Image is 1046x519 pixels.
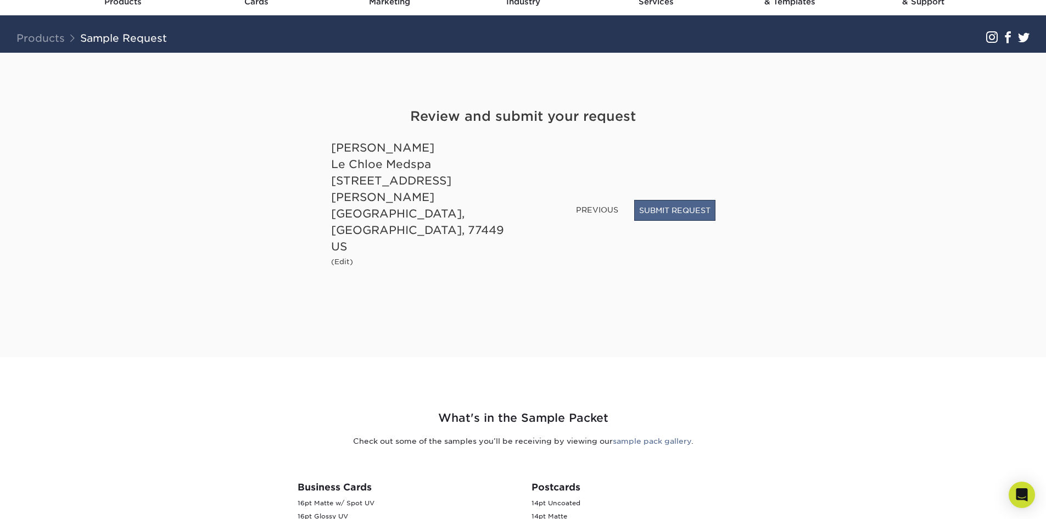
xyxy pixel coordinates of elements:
[1009,482,1035,508] div: Open Intercom Messenger
[298,482,515,493] h3: Business Cards
[202,436,844,447] p: Check out some of the samples you’ll be receiving by viewing our .
[532,482,749,493] h3: Postcards
[613,437,691,445] a: sample pack gallery
[634,200,715,221] button: SUBMIT REQUEST
[572,201,623,219] a: PREVIOUS
[16,32,65,44] a: Products
[331,107,715,126] h4: Review and submit your request
[331,256,353,266] a: (Edit)
[331,258,353,266] small: (Edit)
[202,410,844,427] h2: What's in the Sample Packet
[331,139,515,255] div: [PERSON_NAME] Le Chloe Medspa [STREET_ADDRESS][PERSON_NAME] [GEOGRAPHIC_DATA], [GEOGRAPHIC_DATA],...
[549,139,696,177] iframe: reCAPTCHA
[80,32,167,44] a: Sample Request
